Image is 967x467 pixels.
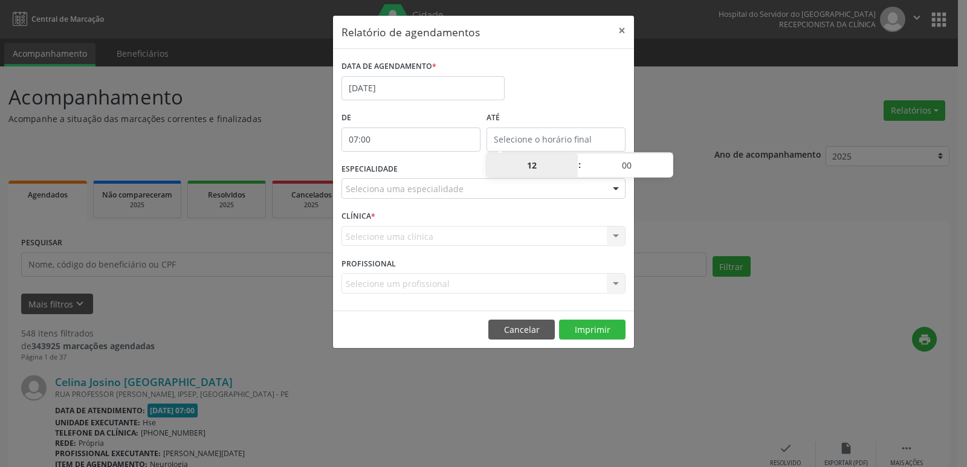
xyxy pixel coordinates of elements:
input: Selecione o horário inicial [341,127,480,152]
button: Cancelar [488,320,555,340]
span: Seleciona uma especialidade [346,182,464,195]
label: PROFISSIONAL [341,254,396,273]
label: ATÉ [487,109,626,127]
label: DATA DE AGENDAMENTO [341,57,436,76]
h5: Relatório de agendamentos [341,24,480,40]
input: Selecione o horário final [487,127,626,152]
button: Imprimir [559,320,626,340]
input: Selecione uma data ou intervalo [341,76,505,100]
span: : [578,153,581,177]
input: Hour [487,153,578,178]
button: Close [610,16,634,45]
label: CLÍNICA [341,207,375,226]
label: ESPECIALIDADE [341,160,398,179]
label: De [341,109,480,127]
input: Minute [581,153,673,178]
